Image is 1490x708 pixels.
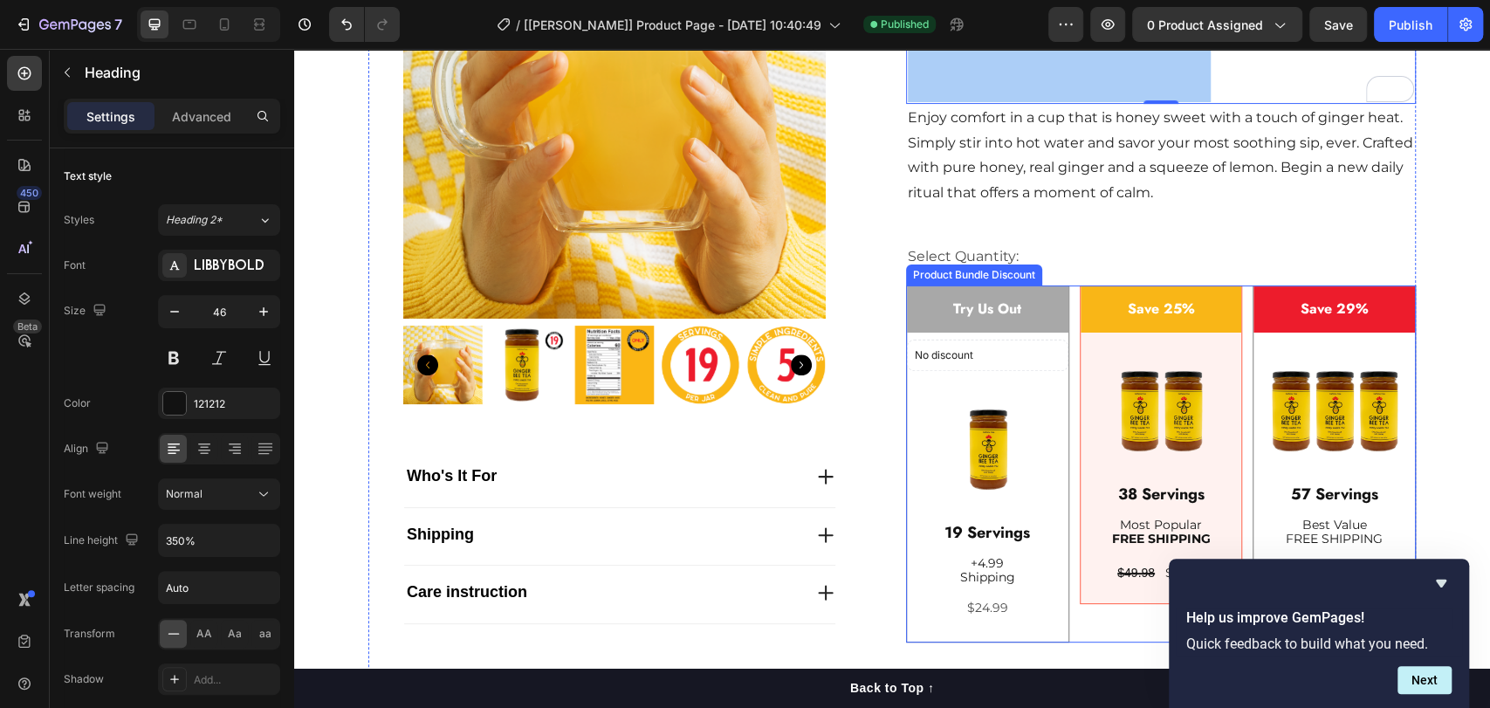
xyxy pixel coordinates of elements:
p: Quick feedback to build what you need. [1186,636,1452,652]
p: Who's It For [113,417,203,437]
div: Undo/Redo [329,7,400,42]
p: 19 Servings [615,474,772,494]
div: Text style [64,168,112,184]
p: Settings [86,107,135,126]
button: Save [1309,7,1367,42]
button: 7 [7,7,130,42]
input: Auto [159,525,279,556]
p: Shipping [113,476,180,496]
pre: Save 29% [996,237,1085,284]
div: $53.23 [1043,513,1085,533]
div: Back to Top ↑ [556,630,640,649]
span: 0 product assigned [1147,16,1263,34]
div: Styles [64,212,94,228]
iframe: To enrich screen reader interactions, please activate Accessibility in Grammarly extension settings [294,49,1490,708]
div: 121212 [194,396,276,412]
div: $49.98 [821,514,862,533]
div: Publish [1389,16,1432,34]
button: Normal [158,478,280,510]
div: Product Bundle Discount [615,218,745,234]
input: Auto [159,572,279,603]
button: Heading 2* [158,204,280,236]
span: AA [196,626,212,642]
div: LibbyBold [194,258,276,274]
button: Next question [1397,666,1452,694]
div: Line height [64,529,142,553]
div: Shadow [64,671,104,687]
div: Help us improve GemPages! [1186,573,1452,694]
p: Select Quantity: [614,196,1120,221]
p: FREE SHIPPING [961,483,1119,498]
p: Heading [85,62,273,83]
span: Normal [166,487,203,500]
span: aa [259,626,271,642]
div: $74.97 [995,514,1036,533]
span: Heading 2* [166,212,223,228]
p: 7 [114,14,122,35]
div: Font [64,258,86,273]
p: Enjoy comfort in a cup that is honey sweet with a touch of ginger heat. Simply stir into hot wate... [614,57,1120,157]
strong: FREE SHIPPING [818,482,917,498]
div: $37.48 [869,514,912,533]
span: / [516,16,520,34]
div: 450 [17,186,42,200]
div: Letter spacing [64,580,134,595]
button: 0 product assigned [1132,7,1302,42]
pre: Save 25% [823,237,911,284]
div: Add... [194,672,276,688]
div: Size [64,299,110,323]
div: Color [64,395,91,411]
img: gempages_583405641406612312-156f1957-065c-49e7-9035-418c8fa70c56.png [795,291,939,435]
p: Try Us Out [613,248,774,273]
p: 38 Servings [788,436,946,456]
div: Beta [13,320,42,333]
span: Aa [228,626,242,642]
button: Hide survey [1431,573,1452,594]
button: Carousel Next Arrow [497,306,518,327]
div: Align [64,437,113,461]
img: gempages_583405641406612312-f37e15fc-8c4f-45c6-b11c-2603da3e94e9.png [968,291,1112,435]
p: +4.99 [615,507,772,522]
p: Shipping [615,521,772,536]
span: Published [881,17,929,32]
div: Font weight [64,486,121,502]
div: $24.99 [613,546,774,572]
span: Save [1324,17,1353,32]
button: Publish [1374,7,1447,42]
img: gempages_583405641406612312-ce0e0472-d14f-4a4c-9a79-f5ab0dae545f.png [621,329,766,473]
h2: Help us improve GemPages! [1186,608,1452,629]
p: Best Value [961,469,1119,484]
p: 57 Servings [961,436,1119,456]
div: Transform [64,626,115,642]
span: [[PERSON_NAME]] Product Page - [DATE] 10:40:49 [524,16,821,34]
p: No discount [621,299,766,314]
p: Care instruction [113,533,233,553]
p: Advanced [172,107,231,126]
p: Most Popular [788,469,946,484]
